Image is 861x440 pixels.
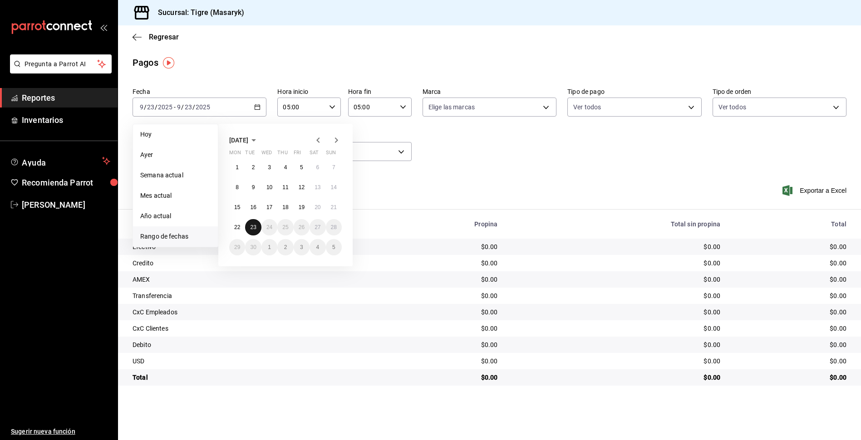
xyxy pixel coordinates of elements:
[229,239,245,255] button: September 29, 2025
[252,164,255,171] abbr: September 2, 2025
[277,199,293,215] button: September 18, 2025
[381,220,497,228] div: Propina
[133,324,367,333] div: CxC Clientes
[22,114,110,126] span: Inventarios
[133,357,367,366] div: USD
[512,324,720,333] div: $0.00
[261,239,277,255] button: October 1, 2025
[229,199,245,215] button: September 15, 2025
[140,130,211,139] span: Hoy
[315,184,320,191] abbr: September 13, 2025
[512,340,720,349] div: $0.00
[133,308,367,317] div: CxC Empleados
[735,220,846,228] div: Total
[300,244,303,250] abbr: October 3, 2025
[512,259,720,268] div: $0.00
[735,324,846,333] div: $0.00
[184,103,192,111] input: --
[174,103,176,111] span: -
[139,103,144,111] input: --
[261,159,277,176] button: September 3, 2025
[331,204,337,210] abbr: September 21, 2025
[250,244,256,250] abbr: September 30, 2025
[332,164,335,171] abbr: September 7, 2025
[381,308,497,317] div: $0.00
[512,373,720,382] div: $0.00
[245,159,261,176] button: September 2, 2025
[245,199,261,215] button: September 16, 2025
[381,340,497,349] div: $0.00
[22,156,98,166] span: Ayuda
[140,150,211,160] span: Ayer
[294,199,310,215] button: September 19, 2025
[245,179,261,196] button: September 9, 2025
[315,204,320,210] abbr: September 20, 2025
[277,219,293,235] button: September 25, 2025
[234,244,240,250] abbr: September 29, 2025
[735,242,846,251] div: $0.00
[294,159,310,176] button: September 5, 2025
[332,244,335,250] abbr: October 5, 2025
[512,308,720,317] div: $0.00
[512,291,720,300] div: $0.00
[147,103,155,111] input: --
[282,224,288,230] abbr: September 25, 2025
[149,33,179,41] span: Regresar
[140,171,211,180] span: Semana actual
[326,179,342,196] button: September 14, 2025
[266,184,272,191] abbr: September 10, 2025
[294,179,310,196] button: September 12, 2025
[245,239,261,255] button: September 30, 2025
[133,340,367,349] div: Debito
[163,57,174,68] img: Tooltip marker
[229,179,245,196] button: September 8, 2025
[784,185,846,196] button: Exportar a Excel
[735,357,846,366] div: $0.00
[133,259,367,268] div: Credito
[573,103,601,112] span: Ver todos
[718,103,746,112] span: Ver todos
[234,224,240,230] abbr: September 22, 2025
[245,219,261,235] button: September 23, 2025
[100,24,107,31] button: open_drawer_menu
[381,373,497,382] div: $0.00
[133,291,367,300] div: Transferencia
[236,184,239,191] abbr: September 8, 2025
[277,159,293,176] button: September 4, 2025
[423,88,556,95] label: Marca
[282,184,288,191] abbr: September 11, 2025
[316,244,319,250] abbr: October 4, 2025
[252,184,255,191] abbr: September 9, 2025
[245,150,254,159] abbr: Tuesday
[22,176,110,189] span: Recomienda Parrot
[266,224,272,230] abbr: September 24, 2025
[735,373,846,382] div: $0.00
[294,219,310,235] button: September 26, 2025
[512,357,720,366] div: $0.00
[381,324,497,333] div: $0.00
[428,103,475,112] span: Elige las marcas
[326,150,336,159] abbr: Sunday
[310,199,325,215] button: September 20, 2025
[277,239,293,255] button: October 2, 2025
[310,239,325,255] button: October 4, 2025
[299,224,305,230] abbr: September 26, 2025
[133,88,266,95] label: Fecha
[735,259,846,268] div: $0.00
[261,199,277,215] button: September 17, 2025
[294,150,301,159] abbr: Friday
[326,159,342,176] button: September 7, 2025
[22,199,110,211] span: [PERSON_NAME]
[381,259,497,268] div: $0.00
[192,103,195,111] span: /
[140,191,211,200] span: Mes actual
[310,159,325,176] button: September 6, 2025
[229,159,245,176] button: September 1, 2025
[22,92,110,104] span: Reportes
[10,54,112,73] button: Pregunta a Parrot AI
[277,88,341,95] label: Hora inicio
[331,184,337,191] abbr: September 14, 2025
[284,244,287,250] abbr: October 2, 2025
[268,244,271,250] abbr: October 1, 2025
